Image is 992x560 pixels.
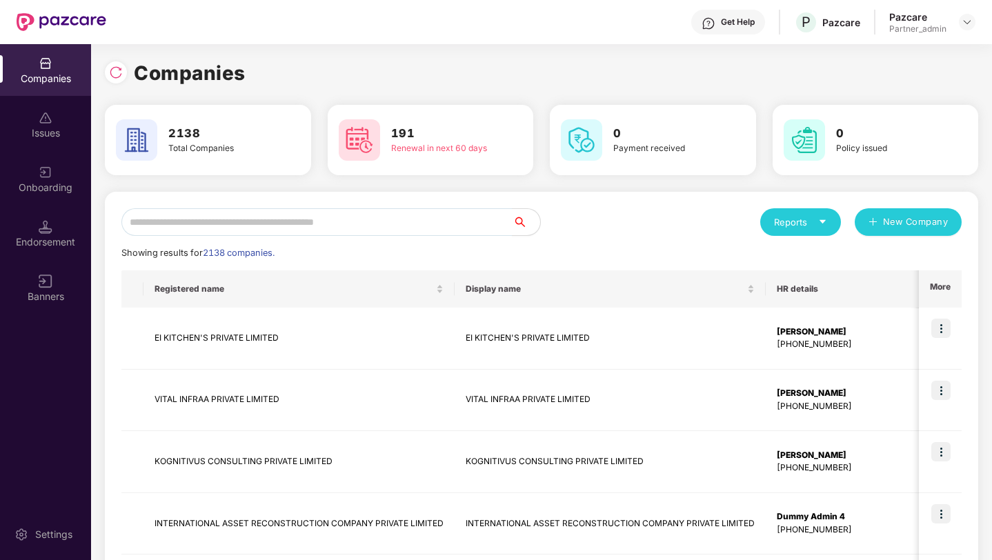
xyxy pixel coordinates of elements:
div: Settings [31,528,77,541]
div: [PERSON_NAME] [777,449,918,462]
div: Reports [774,215,827,229]
img: svg+xml;base64,PHN2ZyB3aWR0aD0iMjAiIGhlaWdodD0iMjAiIHZpZXdCb3g9IjAgMCAyMCAyMCIgZmlsbD0ibm9uZSIgeG... [39,166,52,179]
img: svg+xml;base64,PHN2ZyBpZD0iQ29tcGFuaWVzIiB4bWxucz0iaHR0cDovL3d3dy53My5vcmcvMjAwMC9zdmciIHdpZHRoPS... [39,57,52,70]
img: icon [931,504,951,523]
img: svg+xml;base64,PHN2ZyB4bWxucz0iaHR0cDovL3d3dy53My5vcmcvMjAwMC9zdmciIHdpZHRoPSI2MCIgaGVpZ2h0PSI2MC... [784,119,825,161]
div: [PHONE_NUMBER] [777,523,918,537]
img: svg+xml;base64,PHN2ZyB4bWxucz0iaHR0cDovL3d3dy53My5vcmcvMjAwMC9zdmciIHdpZHRoPSI2MCIgaGVpZ2h0PSI2MC... [339,119,380,161]
h3: 0 [836,125,939,143]
span: Registered name [155,283,433,294]
span: search [512,217,540,228]
div: Pazcare [822,16,860,29]
img: svg+xml;base64,PHN2ZyB3aWR0aD0iMTYiIGhlaWdodD0iMTYiIHZpZXdCb3g9IjAgMCAxNiAxNiIgZmlsbD0ibm9uZSIgeG... [39,274,52,288]
button: search [512,208,541,236]
button: plusNew Company [855,208,962,236]
td: INTERNATIONAL ASSET RECONSTRUCTION COMPANY PRIVATE LIMITED [143,493,455,555]
td: KOGNITIVUS CONSULTING PRIVATE LIMITED [143,431,455,493]
h3: 191 [391,125,494,143]
div: Pazcare [889,10,946,23]
div: [PHONE_NUMBER] [777,461,918,474]
div: Total Companies [168,142,271,155]
div: [PHONE_NUMBER] [777,400,918,413]
div: Renewal in next 60 days [391,142,494,155]
img: svg+xml;base64,PHN2ZyBpZD0iUmVsb2FkLTMyeDMyIiB4bWxucz0iaHR0cDovL3d3dy53My5vcmcvMjAwMC9zdmciIHdpZH... [109,66,123,79]
td: EI KITCHEN'S PRIVATE LIMITED [455,308,766,370]
td: VITAL INFRAA PRIVATE LIMITED [455,370,766,432]
th: Display name [455,270,766,308]
td: INTERNATIONAL ASSET RECONSTRUCTION COMPANY PRIVATE LIMITED [455,493,766,555]
h1: Companies [134,58,246,88]
span: New Company [883,215,949,229]
div: Payment received [613,142,716,155]
td: VITAL INFRAA PRIVATE LIMITED [143,370,455,432]
img: icon [931,442,951,461]
th: More [919,270,962,308]
div: [PHONE_NUMBER] [777,338,918,351]
th: HR details [766,270,929,308]
img: icon [931,381,951,400]
span: caret-down [818,217,827,226]
img: svg+xml;base64,PHN2ZyB4bWxucz0iaHR0cDovL3d3dy53My5vcmcvMjAwMC9zdmciIHdpZHRoPSI2MCIgaGVpZ2h0PSI2MC... [116,119,157,161]
td: EI KITCHEN'S PRIVATE LIMITED [143,308,455,370]
h3: 2138 [168,125,271,143]
img: svg+xml;base64,PHN2ZyB4bWxucz0iaHR0cDovL3d3dy53My5vcmcvMjAwMC9zdmciIHdpZHRoPSI2MCIgaGVpZ2h0PSI2MC... [561,119,602,161]
img: svg+xml;base64,PHN2ZyBpZD0iU2V0dGluZy0yMHgyMCIgeG1sbnM9Imh0dHA6Ly93d3cudzMub3JnLzIwMDAvc3ZnIiB3aW... [14,528,28,541]
div: Policy issued [836,142,939,155]
img: svg+xml;base64,PHN2ZyB3aWR0aD0iMTQuNSIgaGVpZ2h0PSIxNC41IiB2aWV3Qm94PSIwIDAgMTYgMTYiIGZpbGw9Im5vbm... [39,220,52,234]
div: Partner_admin [889,23,946,34]
img: svg+xml;base64,PHN2ZyBpZD0iSGVscC0zMngzMiIgeG1sbnM9Imh0dHA6Ly93d3cudzMub3JnLzIwMDAvc3ZnIiB3aWR0aD... [702,17,715,30]
img: icon [931,319,951,338]
div: [PERSON_NAME] [777,326,918,339]
span: plus [869,217,877,228]
div: Get Help [721,17,755,28]
div: [PERSON_NAME] [777,387,918,400]
img: New Pazcare Logo [17,13,106,31]
h3: 0 [613,125,716,143]
span: Showing results for [121,248,275,258]
img: svg+xml;base64,PHN2ZyBpZD0iSXNzdWVzX2Rpc2FibGVkIiB4bWxucz0iaHR0cDovL3d3dy53My5vcmcvMjAwMC9zdmciIH... [39,111,52,125]
img: svg+xml;base64,PHN2ZyBpZD0iRHJvcGRvd24tMzJ4MzIiIHhtbG5zPSJodHRwOi8vd3d3LnczLm9yZy8yMDAwL3N2ZyIgd2... [962,17,973,28]
th: Registered name [143,270,455,308]
span: P [802,14,811,30]
span: Display name [466,283,744,294]
td: KOGNITIVUS CONSULTING PRIVATE LIMITED [455,431,766,493]
div: Dummy Admin 4 [777,510,918,523]
span: 2138 companies. [203,248,275,258]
